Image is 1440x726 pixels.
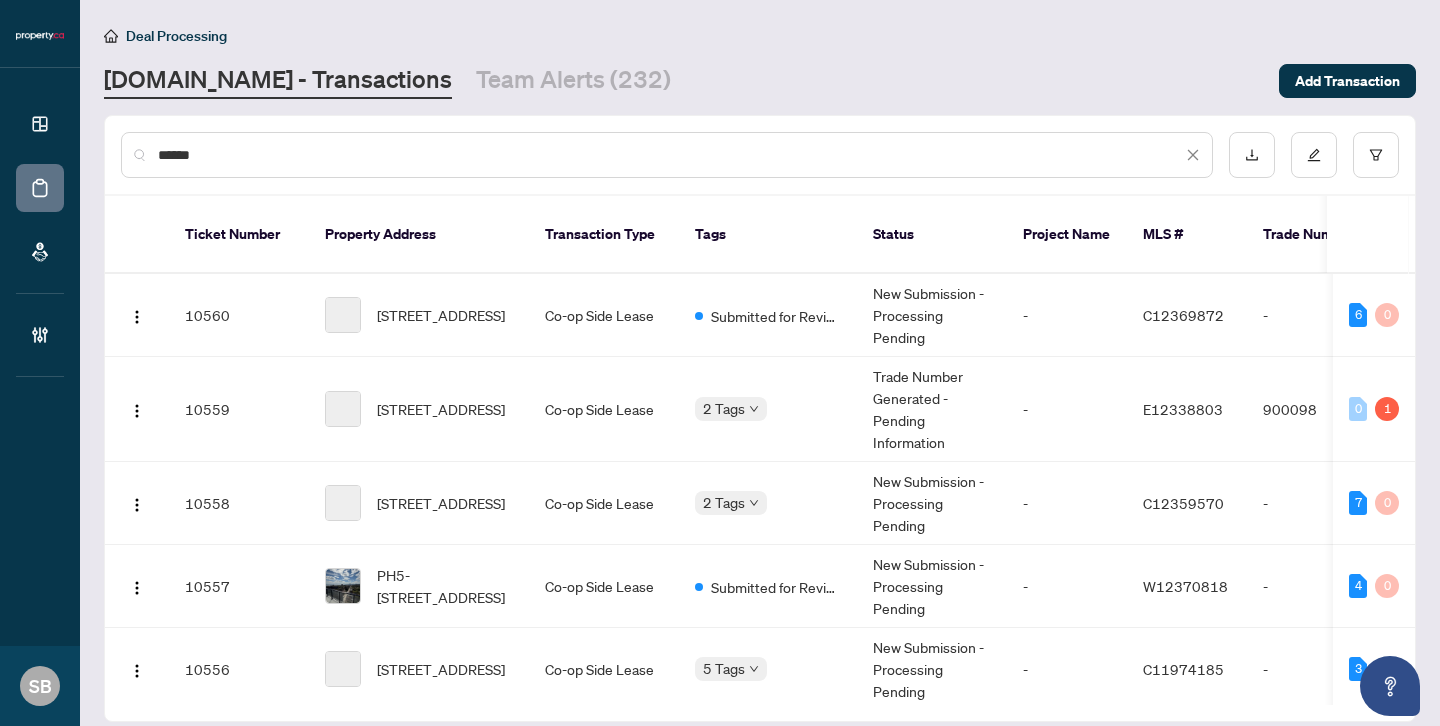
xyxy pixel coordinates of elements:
span: 2 Tags [703,397,745,420]
td: 10558 [169,462,309,545]
td: - [1007,462,1127,545]
span: C12359570 [1143,494,1224,512]
td: Co-op Side Lease [529,462,679,545]
td: 10557 [169,545,309,628]
th: Ticket Number [169,196,309,274]
button: download [1229,132,1275,178]
span: 5 Tags [703,657,745,680]
th: Tags [679,196,857,274]
td: Trade Number Generated - Pending Information [857,357,1007,462]
td: - [1007,545,1127,628]
span: [STREET_ADDRESS] [377,492,505,514]
span: 2 Tags [703,491,745,514]
span: [STREET_ADDRESS] [377,398,505,420]
img: Logo [129,309,145,325]
div: 0 [1375,491,1399,515]
span: down [749,404,759,414]
button: Open asap [1360,656,1420,716]
button: Logo [121,393,153,425]
span: E12338803 [1143,400,1223,418]
span: Submitted for Review [711,305,841,327]
span: down [749,498,759,508]
span: home [104,29,118,43]
td: 900098 [1247,357,1387,462]
td: New Submission - Processing Pending [857,545,1007,628]
td: Co-op Side Lease [529,274,679,357]
a: Team Alerts (232) [476,63,671,99]
span: SB [29,672,52,700]
th: Project Name [1007,196,1127,274]
button: edit [1291,132,1337,178]
img: Logo [129,497,145,513]
td: New Submission - Processing Pending [857,462,1007,545]
th: MLS # [1127,196,1247,274]
td: - [1247,545,1387,628]
button: filter [1353,132,1399,178]
td: - [1247,274,1387,357]
span: down [749,664,759,674]
button: Logo [121,570,153,602]
span: PH5-[STREET_ADDRESS] [377,564,513,608]
span: Deal Processing [126,27,227,45]
div: 6 [1349,303,1367,327]
img: Logo [129,580,145,596]
th: Property Address [309,196,529,274]
td: Co-op Side Lease [529,545,679,628]
td: - [1007,357,1127,462]
span: Add Transaction [1295,65,1400,97]
td: 10556 [169,628,309,711]
button: Logo [121,299,153,331]
span: W12370818 [1143,577,1228,595]
div: 7 [1349,491,1367,515]
img: Logo [129,403,145,419]
span: [STREET_ADDRESS] [377,304,505,326]
th: Status [857,196,1007,274]
span: [STREET_ADDRESS] [377,658,505,680]
div: 0 [1375,574,1399,598]
a: [DOMAIN_NAME] - Transactions [104,63,452,99]
span: close [1186,148,1200,162]
div: 0 [1375,303,1399,327]
img: thumbnail-img [326,569,360,603]
button: Logo [121,653,153,685]
td: Co-op Side Lease [529,628,679,711]
button: Logo [121,487,153,519]
div: 4 [1349,574,1367,598]
span: Submitted for Review [711,576,841,598]
img: Logo [129,663,145,679]
div: 3 [1349,657,1367,681]
td: - [1007,628,1127,711]
th: Transaction Type [529,196,679,274]
span: filter [1369,148,1383,162]
span: download [1245,148,1259,162]
img: logo [16,30,64,42]
td: 10560 [169,274,309,357]
td: New Submission - Processing Pending [857,628,1007,711]
td: - [1247,628,1387,711]
div: 1 [1375,397,1399,421]
td: - [1247,462,1387,545]
button: Add Transaction [1279,64,1416,98]
td: 10559 [169,357,309,462]
span: edit [1307,148,1321,162]
td: New Submission - Processing Pending [857,274,1007,357]
span: C11974185 [1143,660,1224,678]
th: Trade Number [1247,196,1387,274]
div: 0 [1349,397,1367,421]
td: Co-op Side Lease [529,357,679,462]
span: C12369872 [1143,306,1224,324]
td: - [1007,274,1127,357]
